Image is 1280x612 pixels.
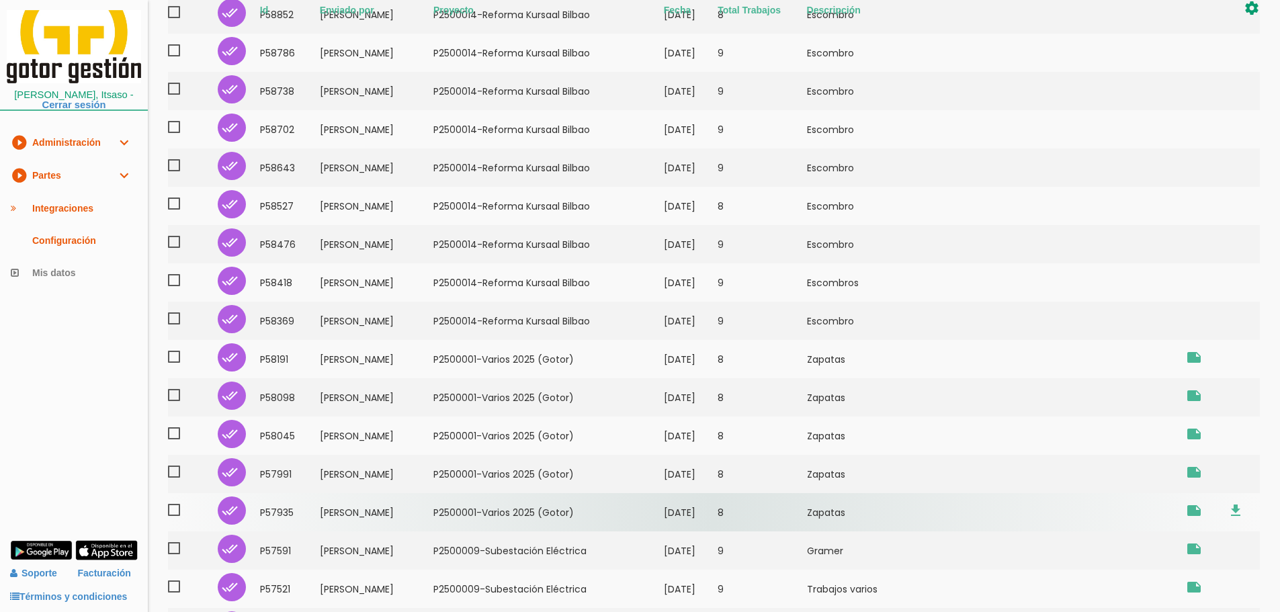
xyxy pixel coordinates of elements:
i: Zaramillo [1186,349,1202,365]
td: 9 [718,34,806,72]
td: 58702 [260,110,320,148]
td: P2500001-Varios 2025 (Gotor) [433,340,664,378]
td: P2500001-Varios 2025 (Gotor) [433,493,664,531]
td: Escombro [807,302,1177,340]
td: [DATE] [664,340,718,378]
img: google-play.png [10,540,73,560]
td: [DATE] [664,187,718,225]
i: done_all [222,43,238,59]
td: Escombros [807,263,1177,302]
img: itcons-logo [7,10,141,83]
td: 57521 [260,570,320,608]
i: done_all [222,196,238,212]
i: done_all [222,273,238,289]
i: done_all [222,311,238,327]
td: [PERSON_NAME] [320,531,433,570]
i: done_all [222,579,238,595]
td: [PERSON_NAME] [320,570,433,608]
td: 8 [718,340,806,378]
td: 9 [718,263,806,302]
td: P2500001-Varios 2025 (Gotor) [433,378,664,417]
td: 8 [718,493,806,531]
i: Amorebieta [1186,541,1202,557]
i: done_all [222,426,238,442]
a: file_download [1228,509,1244,522]
td: [DATE] [664,531,718,570]
i: Zaramillo [1186,388,1202,404]
td: [PERSON_NAME] [320,455,433,493]
td: 57935 [260,493,320,531]
td: 57991 [260,455,320,493]
i: expand_more [116,126,132,159]
i: file_download [1228,502,1244,519]
i: Amorebieta [1186,579,1202,595]
i: done_all [222,541,238,557]
td: 9 [718,148,806,187]
td: [PERSON_NAME] [320,225,433,263]
a: Cerrar sesión [42,99,106,110]
td: P2500014-Reforma Kursaal Bilbao [433,302,664,340]
td: P2500014-Reforma Kursaal Bilbao [433,263,664,302]
td: [PERSON_NAME] [320,493,433,531]
td: 9 [718,570,806,608]
td: [PERSON_NAME] [320,148,433,187]
i: play_circle_filled [11,126,27,159]
td: 58045 [260,417,320,455]
td: P2500014-Reforma Kursaal Bilbao [433,110,664,148]
td: 58527 [260,187,320,225]
i: done_all [222,349,238,365]
a: Soporte [10,568,57,578]
td: 57591 [260,531,320,570]
i: done_all [222,120,238,136]
td: 58643 [260,148,320,187]
td: 58191 [260,340,320,378]
td: Zapatas [807,417,1177,455]
td: P2500014-Reforma Kursaal Bilbao [433,34,664,72]
td: Gramer [807,531,1177,570]
td: P2500014-Reforma Kursaal Bilbao [433,225,664,263]
td: [PERSON_NAME] [320,340,433,378]
td: P2500009-Subestación Eléctrica [433,531,664,570]
td: 8 [718,455,806,493]
td: 9 [718,72,806,110]
td: Escombro [807,225,1177,263]
i: Zaramillo [1186,426,1202,442]
td: 58738 [260,72,320,110]
a: Términos y condiciones [10,591,127,602]
a: Facturación [78,562,131,585]
td: 9 [718,302,806,340]
td: [PERSON_NAME] [320,417,433,455]
td: [DATE] [664,378,718,417]
i: done_all [222,502,238,519]
td: P2500014-Reforma Kursaal Bilbao [433,72,664,110]
td: P2500001-Varios 2025 (Gotor) [433,455,664,493]
td: 8 [718,417,806,455]
td: [DATE] [664,570,718,608]
td: [PERSON_NAME] [320,34,433,72]
td: [DATE] [664,302,718,340]
i: expand_more [116,159,132,191]
i: done_all [222,388,238,404]
td: [DATE] [664,493,718,531]
td: [PERSON_NAME] [320,378,433,417]
td: 9 [718,531,806,570]
td: [DATE] [664,455,718,493]
td: Zapatas [807,378,1177,417]
i: done_all [222,158,238,174]
i: play_circle_filled [11,159,27,191]
td: P2500009-Subestación Eléctrica [433,570,664,608]
i: Zaramillo [1186,464,1202,480]
td: [DATE] [664,263,718,302]
td: [DATE] [664,225,718,263]
td: 9 [718,225,806,263]
td: 9 [718,110,806,148]
i: done_all [222,81,238,97]
td: [PERSON_NAME] [320,263,433,302]
td: Escombro [807,148,1177,187]
td: P2500014-Reforma Kursaal Bilbao [433,148,664,187]
td: [DATE] [664,148,718,187]
i: Zaramillo [1186,502,1202,519]
td: [DATE] [664,110,718,148]
img: app-store.png [75,540,138,560]
td: [DATE] [664,72,718,110]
